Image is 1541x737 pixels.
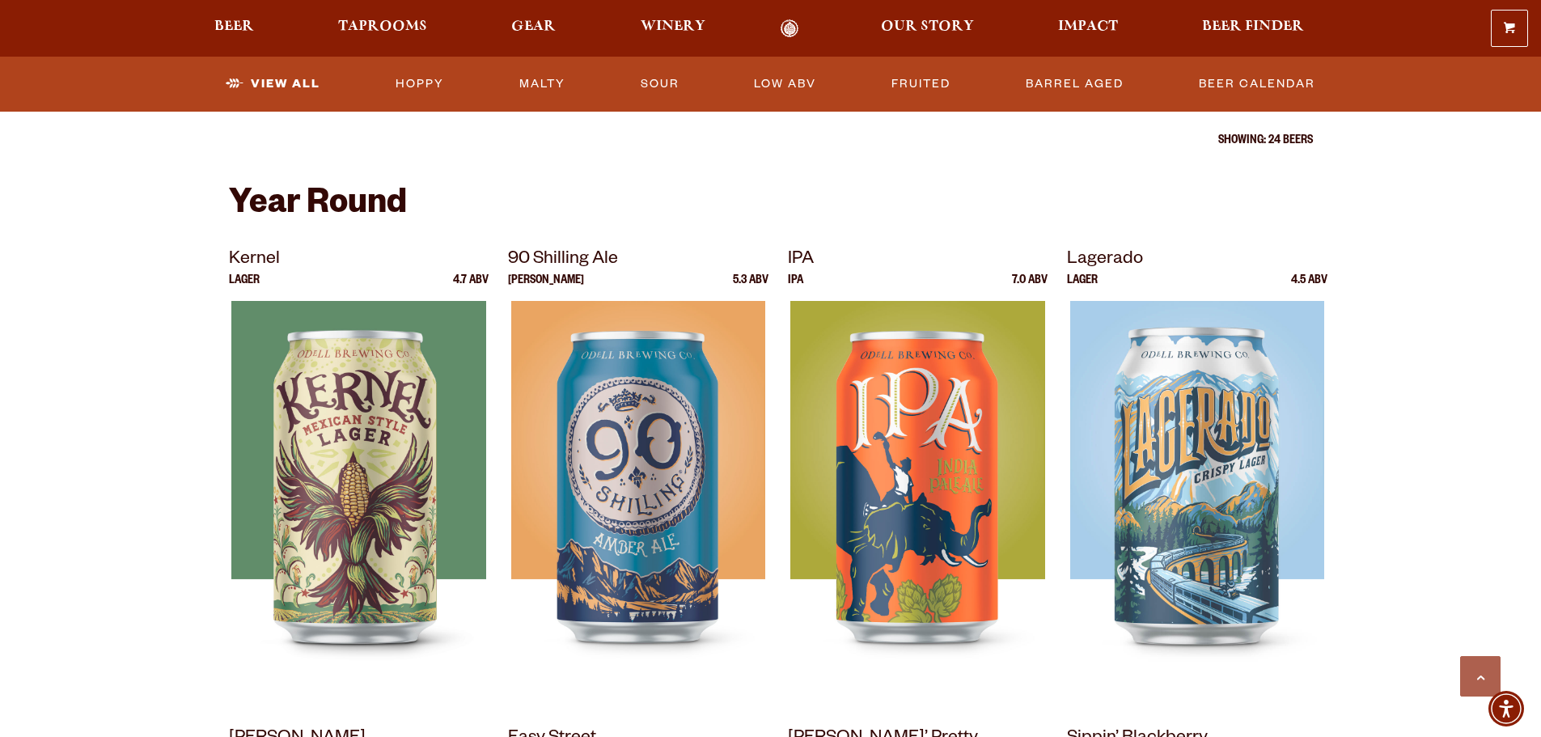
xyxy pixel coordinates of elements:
[229,275,260,301] p: Lager
[1460,656,1501,697] a: Scroll to top
[508,275,584,301] p: [PERSON_NAME]
[1488,691,1524,726] div: Accessibility Menu
[1019,66,1130,103] a: Barrel Aged
[790,301,1044,705] img: IPA
[229,187,1313,226] h2: Year Round
[1070,301,1324,705] img: Lagerado
[1067,275,1098,301] p: Lager
[511,301,765,705] img: 90 Shilling Ale
[747,66,823,103] a: Low ABV
[511,20,556,33] span: Gear
[229,135,1313,148] p: Showing: 24 Beers
[630,19,716,38] a: Winery
[788,246,1048,705] a: IPA IPA 7.0 ABV IPA IPA
[508,246,768,275] p: 90 Shilling Ale
[788,246,1048,275] p: IPA
[229,246,489,275] p: Kernel
[1012,275,1048,301] p: 7.0 ABV
[389,66,451,103] a: Hoppy
[453,275,489,301] p: 4.7 ABV
[338,20,427,33] span: Taprooms
[1058,20,1118,33] span: Impact
[870,19,984,38] a: Our Story
[219,66,327,103] a: View All
[634,66,686,103] a: Sour
[229,246,489,705] a: Kernel Lager 4.7 ABV Kernel Kernel
[788,275,803,301] p: IPA
[328,19,438,38] a: Taprooms
[1067,246,1327,705] a: Lagerado Lager 4.5 ABV Lagerado Lagerado
[1048,19,1128,38] a: Impact
[214,20,254,33] span: Beer
[501,19,566,38] a: Gear
[641,20,705,33] span: Winery
[885,66,957,103] a: Fruited
[1067,246,1327,275] p: Lagerado
[231,301,485,705] img: Kernel
[1291,275,1327,301] p: 4.5 ABV
[508,246,768,705] a: 90 Shilling Ale [PERSON_NAME] 5.3 ABV 90 Shilling Ale 90 Shilling Ale
[1192,66,1322,103] a: Beer Calendar
[733,275,768,301] p: 5.3 ABV
[881,20,974,33] span: Our Story
[760,19,820,38] a: Odell Home
[1192,19,1315,38] a: Beer Finder
[1202,20,1304,33] span: Beer Finder
[513,66,572,103] a: Malty
[204,19,265,38] a: Beer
